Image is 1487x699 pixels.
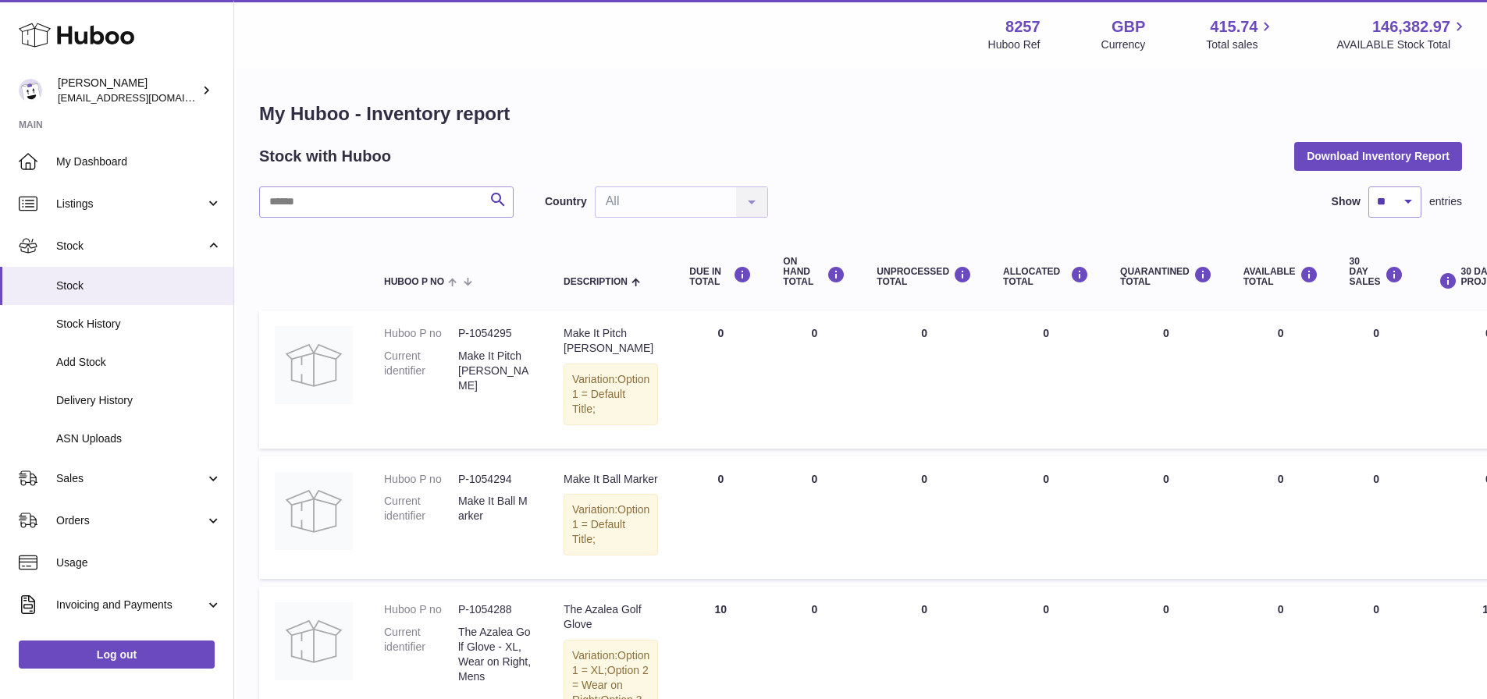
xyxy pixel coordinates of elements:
[1336,37,1468,52] span: AVAILABLE Stock Total
[572,503,649,545] span: Option 1 = Default Title;
[1228,310,1334,448] td: 0
[1334,456,1419,580] td: 0
[56,279,222,293] span: Stock
[275,472,353,550] img: product image
[1163,327,1169,339] span: 0
[564,494,658,555] div: Variation:
[1005,16,1041,37] strong: 8257
[1206,16,1275,52] a: 415.74 Total sales
[58,76,198,105] div: [PERSON_NAME]
[689,266,752,287] div: DUE IN TOTAL
[458,602,532,617] dd: P-1054288
[275,326,353,404] img: product image
[572,373,649,415] span: Option 1 = Default Title;
[58,91,229,104] span: [EMAIL_ADDRESS][DOMAIN_NAME]
[1101,37,1146,52] div: Currency
[564,602,658,632] div: The Azalea Golf Glove
[1350,257,1403,288] div: 30 DAY SALES
[988,37,1041,52] div: Huboo Ref
[19,79,42,102] img: internalAdmin-8257@internal.huboo.com
[1120,266,1212,287] div: QUARANTINED Total
[56,197,205,211] span: Listings
[275,602,353,680] img: product image
[861,310,987,448] td: 0
[458,349,532,393] dd: Make It Pitch [PERSON_NAME]
[1163,603,1169,616] span: 0
[1206,37,1275,52] span: Total sales
[56,239,205,254] span: Stock
[56,154,222,169] span: My Dashboard
[1372,16,1450,37] span: 146,382.97
[564,364,658,425] div: Variation:
[877,266,972,287] div: UNPROCESSED Total
[56,393,222,408] span: Delivery History
[56,471,205,486] span: Sales
[564,277,628,287] span: Description
[1210,16,1258,37] span: 415.74
[259,101,1462,126] h1: My Huboo - Inventory report
[767,310,861,448] td: 0
[1336,16,1468,52] a: 146,382.97 AVAILABLE Stock Total
[1243,266,1318,287] div: AVAILABLE Total
[56,513,205,528] span: Orders
[987,456,1105,580] td: 0
[564,472,658,487] div: Make It Ball Marker
[783,257,845,288] div: ON HAND Total
[674,456,767,580] td: 0
[384,349,458,393] dt: Current identifier
[1112,16,1145,37] strong: GBP
[56,355,222,370] span: Add Stock
[1334,310,1419,448] td: 0
[572,649,649,676] span: Option 1 = XL;
[861,456,987,580] td: 0
[259,146,391,167] h2: Stock with Huboo
[1332,194,1361,209] label: Show
[674,310,767,448] td: 0
[384,494,458,523] dt: Current identifier
[384,602,458,617] dt: Huboo P no
[458,625,532,684] dd: The Azalea Golf Glove - XL, Wear on Right, Mens
[1294,142,1462,170] button: Download Inventory Report
[987,310,1105,448] td: 0
[564,326,658,356] div: Make It Pitch [PERSON_NAME]
[56,317,222,332] span: Stock History
[384,472,458,487] dt: Huboo P no
[384,277,444,287] span: Huboo P no
[458,472,532,487] dd: P-1054294
[384,326,458,341] dt: Huboo P no
[384,625,458,684] dt: Current identifier
[56,598,205,612] span: Invoicing and Payments
[458,494,532,523] dd: Make It Ball Marker
[1003,266,1089,287] div: ALLOCATED Total
[19,640,215,669] a: Log out
[56,555,222,570] span: Usage
[545,194,587,209] label: Country
[56,431,222,446] span: ASN Uploads
[458,326,532,341] dd: P-1054295
[1228,456,1334,580] td: 0
[767,456,861,580] td: 0
[1163,473,1169,485] span: 0
[1429,194,1462,209] span: entries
